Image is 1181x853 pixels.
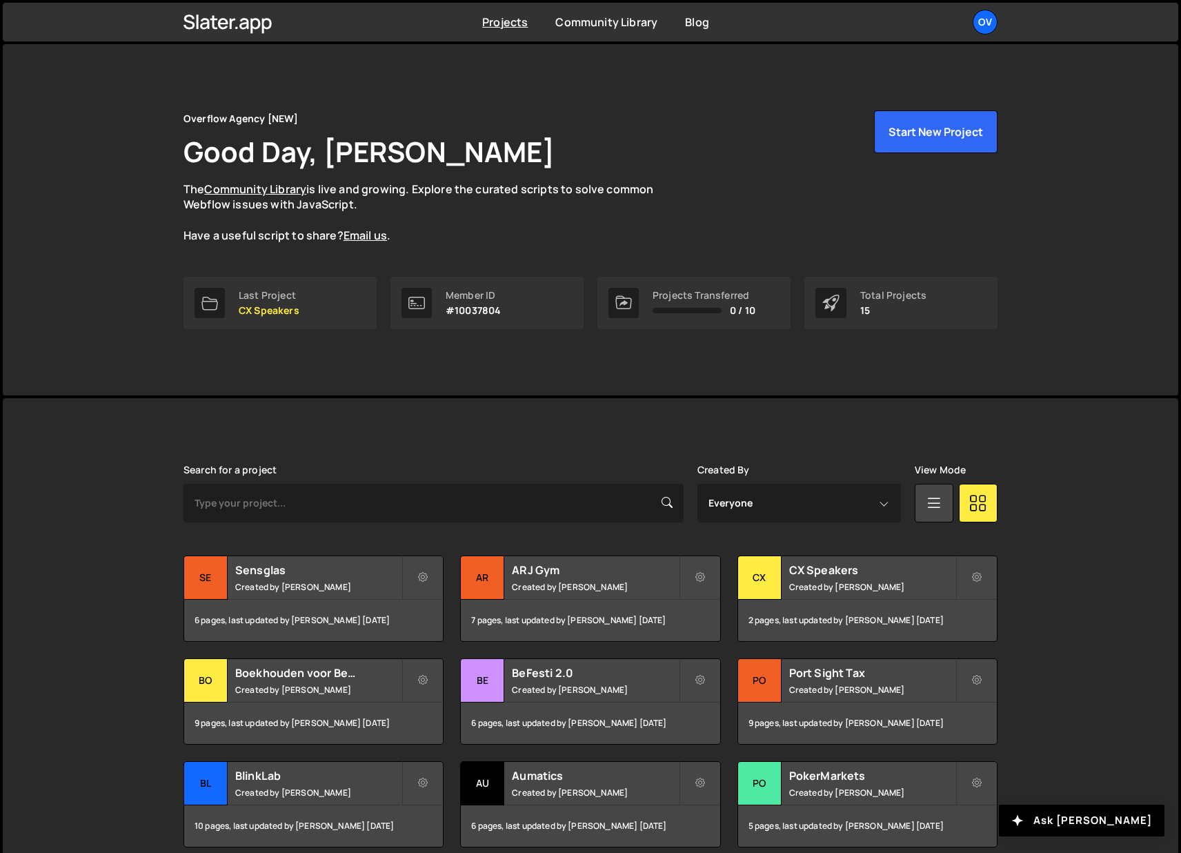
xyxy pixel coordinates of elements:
[183,110,298,127] div: Overflow Agency [NEW]
[460,658,720,745] a: Be BeFesti 2.0 Created by [PERSON_NAME] 6 pages, last updated by [PERSON_NAME] [DATE]
[999,805,1164,836] button: Ask [PERSON_NAME]
[789,562,955,578] h2: CX Speakers
[737,658,998,745] a: Po Port Sight Tax Created by [PERSON_NAME] 9 pages, last updated by [PERSON_NAME] [DATE]
[183,761,444,847] a: Bl BlinkLab Created by [PERSON_NAME] 10 pages, last updated by [PERSON_NAME] [DATE]
[512,684,678,696] small: Created by [PERSON_NAME]
[973,10,998,35] a: Ov
[461,703,719,744] div: 6 pages, last updated by [PERSON_NAME] [DATE]
[738,556,782,600] div: CX
[738,703,997,744] div: 9 pages, last updated by [PERSON_NAME] [DATE]
[461,600,719,641] div: 7 pages, last updated by [PERSON_NAME] [DATE]
[789,787,955,798] small: Created by [PERSON_NAME]
[344,228,387,243] a: Email us
[183,658,444,745] a: Bo Boekhouden voor Beginners Created by [PERSON_NAME] 9 pages, last updated by [PERSON_NAME] [DATE]
[460,556,720,642] a: AR ARJ Gym Created by [PERSON_NAME] 7 pages, last updated by [PERSON_NAME] [DATE]
[860,290,926,301] div: Total Projects
[235,787,401,798] small: Created by [PERSON_NAME]
[512,665,678,680] h2: BeFesti 2.0
[512,581,678,593] small: Created by [PERSON_NAME]
[184,556,228,600] div: Se
[235,768,401,783] h2: BlinkLab
[461,659,504,703] div: Be
[204,182,306,197] a: Community Library
[738,600,997,641] div: 2 pages, last updated by [PERSON_NAME] [DATE]
[738,659,782,703] div: Po
[184,600,443,641] div: 6 pages, last updated by [PERSON_NAME] [DATE]
[183,484,684,522] input: Type your project...
[446,290,501,301] div: Member ID
[183,277,377,329] a: Last Project CX Speakers
[738,762,782,805] div: Po
[789,768,955,783] h2: PokerMarkets
[461,556,504,600] div: AR
[915,464,966,475] label: View Mode
[789,684,955,696] small: Created by [PERSON_NAME]
[860,305,926,316] p: 15
[184,805,443,847] div: 10 pages, last updated by [PERSON_NAME] [DATE]
[738,805,997,847] div: 5 pages, last updated by [PERSON_NAME] [DATE]
[461,762,504,805] div: Au
[512,562,678,578] h2: ARJ Gym
[461,805,719,847] div: 6 pages, last updated by [PERSON_NAME] [DATE]
[184,659,228,703] div: Bo
[737,761,998,847] a: Po PokerMarkets Created by [PERSON_NAME] 5 pages, last updated by [PERSON_NAME] [DATE]
[789,665,955,680] h2: Port Sight Tax
[460,761,720,847] a: Au Aumatics Created by [PERSON_NAME] 6 pages, last updated by [PERSON_NAME] [DATE]
[235,684,401,696] small: Created by [PERSON_NAME]
[183,133,555,170] h1: Good Day, [PERSON_NAME]
[184,762,228,805] div: Bl
[730,305,755,316] span: 0 / 10
[183,556,444,642] a: Se Sensglas Created by [PERSON_NAME] 6 pages, last updated by [PERSON_NAME] [DATE]
[874,110,998,153] button: Start New Project
[482,14,528,30] a: Projects
[512,787,678,798] small: Created by [PERSON_NAME]
[789,581,955,593] small: Created by [PERSON_NAME]
[235,562,401,578] h2: Sensglas
[737,556,998,642] a: CX CX Speakers Created by [PERSON_NAME] 2 pages, last updated by [PERSON_NAME] [DATE]
[512,768,678,783] h2: Aumatics
[555,14,657,30] a: Community Library
[183,182,680,244] p: The is live and growing. Explore the curated scripts to solve common Webflow issues with JavaScri...
[235,581,401,593] small: Created by [PERSON_NAME]
[239,305,299,316] p: CX Speakers
[653,290,755,301] div: Projects Transferred
[235,665,401,680] h2: Boekhouden voor Beginners
[183,464,277,475] label: Search for a project
[239,290,299,301] div: Last Project
[697,464,750,475] label: Created By
[184,703,443,744] div: 9 pages, last updated by [PERSON_NAME] [DATE]
[685,14,709,30] a: Blog
[446,305,501,316] p: #10037804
